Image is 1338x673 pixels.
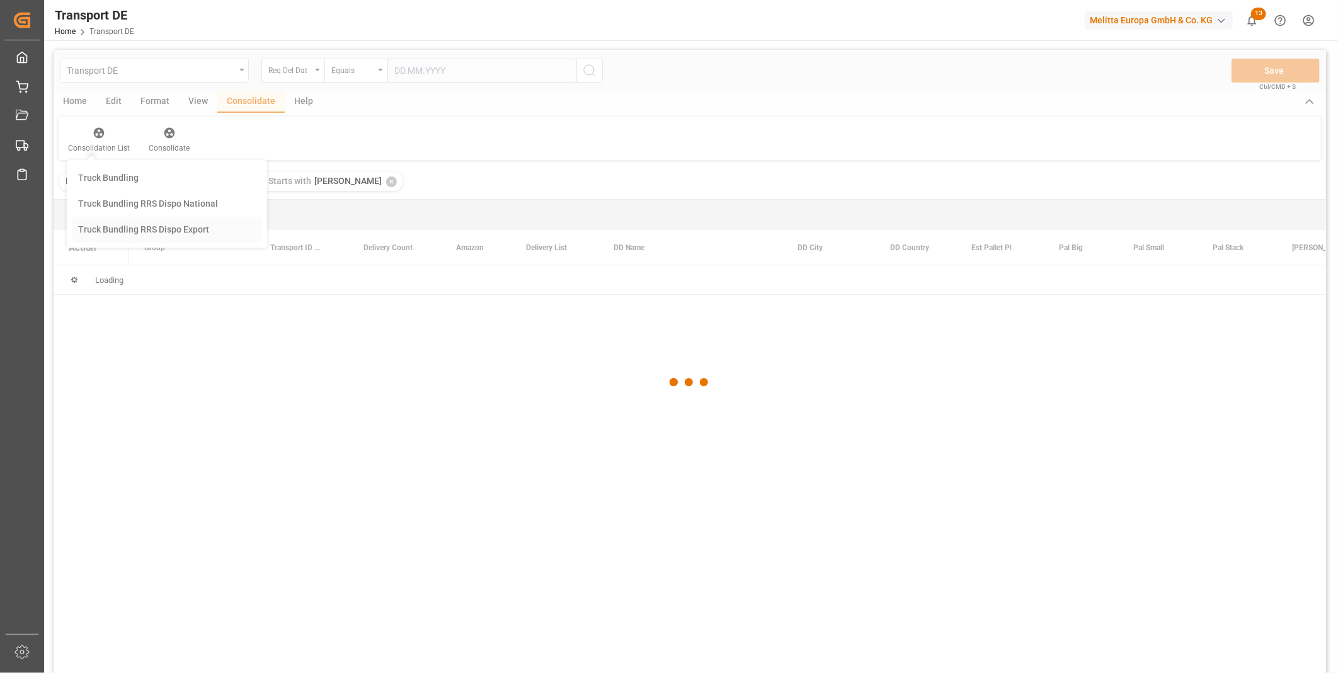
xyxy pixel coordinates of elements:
button: Melitta Europa GmbH & Co. KG [1085,8,1238,32]
button: show 13 new notifications [1238,6,1266,35]
div: Transport DE [55,6,134,25]
button: Help Center [1266,6,1295,35]
a: Home [55,27,76,36]
span: 13 [1251,8,1266,20]
div: Melitta Europa GmbH & Co. KG [1085,11,1233,30]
